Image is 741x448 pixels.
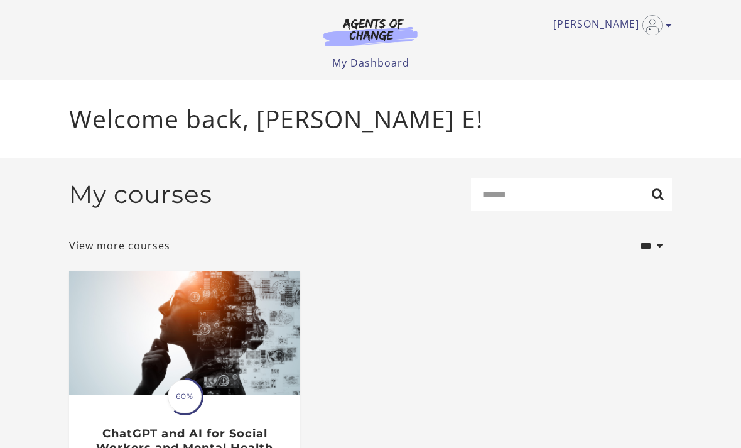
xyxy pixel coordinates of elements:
[553,15,666,35] a: Toggle menu
[310,18,431,46] img: Agents of Change Logo
[168,380,202,413] span: 60%
[69,180,212,209] h2: My courses
[332,56,409,70] a: My Dashboard
[69,238,170,253] a: View more courses
[69,101,672,138] p: Welcome back, [PERSON_NAME] E!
